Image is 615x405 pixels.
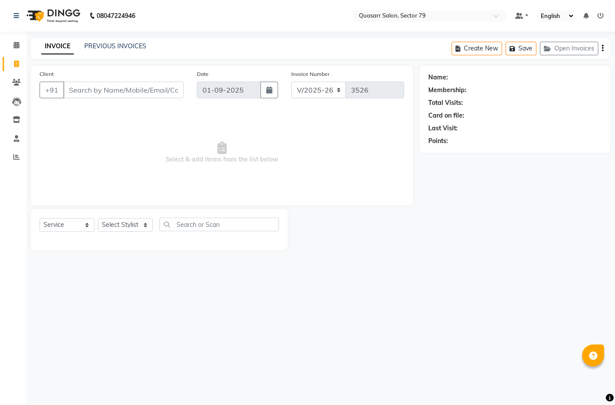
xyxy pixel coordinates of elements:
div: Last Visit: [428,124,458,133]
a: INVOICE [41,39,74,54]
iframe: chat widget [578,370,606,396]
div: Total Visits: [428,98,463,108]
label: Invoice Number [291,70,329,78]
button: +91 [40,82,64,98]
button: Open Invoices [540,42,598,55]
img: logo [22,4,83,28]
b: 08047224946 [97,4,135,28]
label: Date [197,70,209,78]
label: Client [40,70,54,78]
input: Search by Name/Mobile/Email/Code [63,82,184,98]
input: Search or Scan [159,218,279,231]
button: Create New [452,42,502,55]
div: Points: [428,136,448,146]
div: Membership: [428,86,467,95]
a: PREVIOUS INVOICES [84,42,146,50]
span: Select & add items from the list below [40,109,404,197]
button: Save [506,42,536,55]
div: Card on file: [428,111,464,120]
div: Name: [428,73,448,82]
